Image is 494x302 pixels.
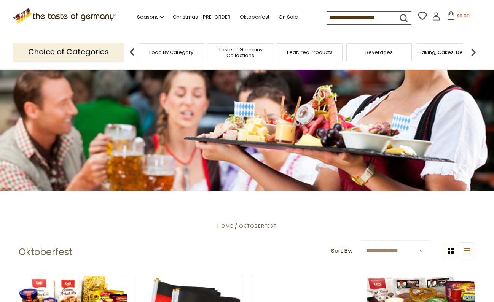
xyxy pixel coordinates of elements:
p: Choice of Categories [13,43,124,61]
a: Home [217,223,233,230]
a: Oktoberfest [240,13,269,21]
a: Baking, Cakes, Desserts [419,49,478,55]
a: Beverages [365,49,393,55]
h1: Oktoberfest [19,246,72,258]
span: $0.00 [457,13,470,19]
img: next arrow [466,45,481,60]
a: Oktoberfest [239,223,277,230]
a: Christmas - PRE-ORDER [173,13,231,21]
a: Seasons [137,13,164,21]
a: Food By Category [149,49,193,55]
a: Taste of Germany Collections [210,47,271,58]
img: previous arrow [124,45,140,60]
a: Featured Products [287,49,333,55]
label: Sort By: [331,246,352,256]
a: On Sale [279,13,298,21]
button: $0.00 [442,11,474,23]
